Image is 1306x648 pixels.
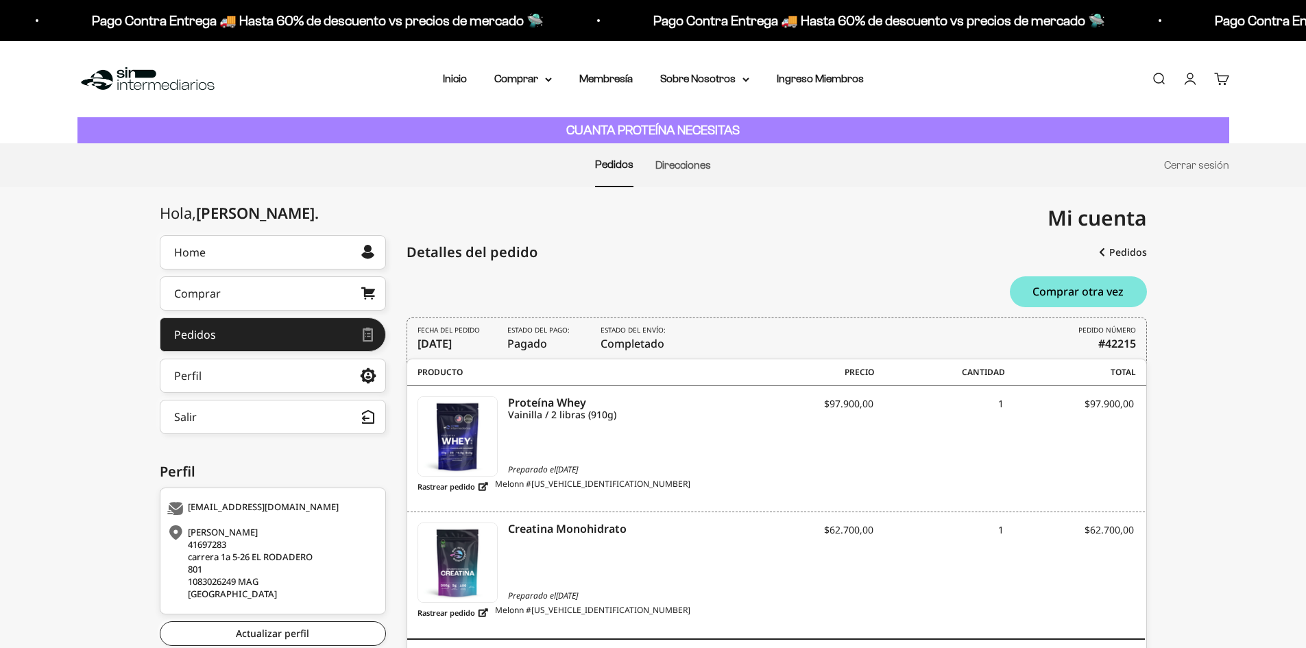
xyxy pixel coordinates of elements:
[655,159,711,171] a: Direcciones
[566,123,740,137] strong: CUANTA PROTEÍNA NECESITAS
[418,325,480,335] i: FECHA DEL PEDIDO
[1032,286,1124,297] span: Comprar otra vez
[418,397,497,476] img: Proteína Whey - Chocolate - Vainilla / 2 libras (910g)
[174,411,197,422] div: Salir
[160,461,386,482] div: Perfil
[601,325,669,352] span: Completado
[601,325,666,335] i: Estado del envío:
[595,158,633,170] a: Pedidos
[443,73,467,84] a: Inicio
[873,523,1004,550] div: 1
[1099,240,1147,265] a: Pedidos
[824,523,873,536] span: $62.700,00
[167,526,375,600] div: [PERSON_NAME] 41697283 carrera 1a 5-26 EL RODADERO 801 1083026249 MAG [GEOGRAPHIC_DATA]
[418,336,452,351] time: [DATE]
[418,604,488,621] a: Rastrear pedido
[160,317,386,352] a: Pedidos
[1078,325,1136,335] i: PEDIDO NÚMERO
[418,396,498,477] a: Proteína Whey - Chocolate - Vainilla / 2 libras (910g)
[418,523,498,603] a: Creatina Monohidrato
[556,464,578,475] time: [DATE]
[660,70,749,88] summary: Sobre Nosotros
[160,621,386,646] a: Actualizar perfil
[1010,276,1147,307] button: Comprar otra vez
[508,396,742,409] i: Proteína Whey
[418,523,497,602] img: Creatina Monohidrato
[1005,366,1136,379] span: Total
[160,276,386,311] a: Comprar
[167,502,375,516] div: [EMAIL_ADDRESS][DOMAIN_NAME]
[507,325,570,335] i: Estado del pago:
[160,235,386,269] a: Home
[873,396,1004,424] div: 1
[649,10,1100,32] p: Pago Contra Entrega 🚚 Hasta 60% de descuento vs precios de mercado 🛸
[579,73,633,84] a: Membresía
[418,464,743,476] span: Preparado el
[744,366,875,379] span: Precio
[824,397,873,410] span: $97.900,00
[174,370,202,381] div: Perfil
[174,247,206,258] div: Home
[508,396,742,421] a: Proteína Whey Vainilla / 2 libras (910g)
[160,204,319,221] div: Hola,
[494,70,552,88] summary: Comprar
[1098,335,1136,352] b: #42215
[407,242,537,263] div: Detalles del pedido
[508,409,742,421] i: Vainilla / 2 libras (910g)
[160,359,386,393] a: Perfil
[1004,396,1134,424] div: $97.900,00
[418,366,744,379] span: Producto
[507,325,573,352] span: Pagado
[1164,159,1229,171] a: Cerrar sesión
[1004,523,1134,550] div: $62.700,00
[315,202,319,223] span: .
[495,604,690,621] span: Melonn #[US_VEHICLE_IDENTIFICATION_NUMBER]
[556,590,578,601] time: [DATE]
[160,400,386,434] button: Salir
[418,590,743,602] span: Preparado el
[508,523,742,535] a: Creatina Monohidrato
[174,288,221,299] div: Comprar
[87,10,539,32] p: Pago Contra Entrega 🚚 Hasta 60% de descuento vs precios de mercado 🛸
[418,478,488,495] a: Rastrear pedido
[874,366,1005,379] span: Cantidad
[1048,204,1147,232] span: Mi cuenta
[777,73,864,84] a: Ingreso Miembros
[174,329,216,340] div: Pedidos
[495,478,690,495] span: Melonn #[US_VEHICLE_IDENTIFICATION_NUMBER]
[196,202,319,223] span: [PERSON_NAME]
